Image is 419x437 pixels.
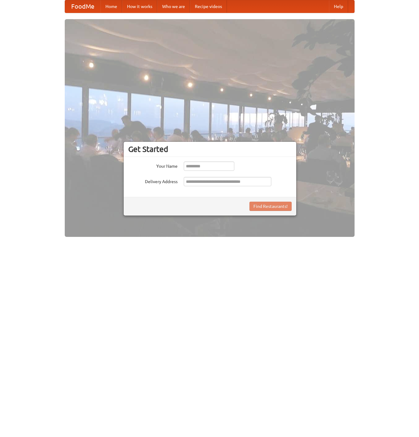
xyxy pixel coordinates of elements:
[157,0,190,13] a: Who we are
[190,0,227,13] a: Recipe videos
[128,145,292,154] h3: Get Started
[101,0,122,13] a: Home
[128,162,178,169] label: Your Name
[249,202,292,211] button: Find Restaurants!
[329,0,348,13] a: Help
[128,177,178,185] label: Delivery Address
[122,0,157,13] a: How it works
[65,0,101,13] a: FoodMe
